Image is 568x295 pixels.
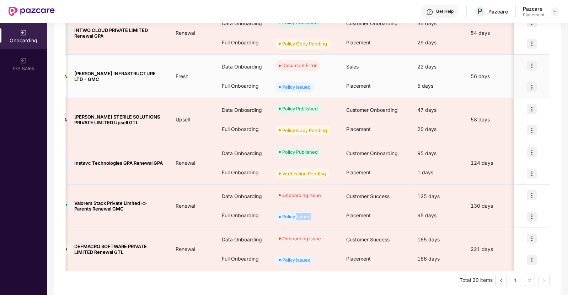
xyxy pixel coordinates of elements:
[527,125,537,135] img: icon
[465,202,525,210] div: 130 days
[20,57,27,64] img: svg+xml;base64,PHN2ZyB3aWR0aD0iMjAiIGhlaWdodD0iMjAiIHZpZXdCb3g9IjAgMCAyMCAyMCIgZmlsbD0ibm9uZSIgeG...
[426,9,433,16] img: svg+xml;base64,PHN2ZyBpZD0iSGVscC0zMngzMiIgeG1sbnM9Imh0dHA6Ly93d3cudzMub3JnLzIwMDAvc3ZnIiB3aWR0aD...
[412,33,465,52] div: 29 days
[170,116,195,122] span: Upsell
[412,230,465,249] div: 165 days
[282,148,318,155] div: Policy Published
[495,275,507,286] button: left
[74,27,164,39] span: INTWO CLOUD PRIVATE LIMITED Renewal GPA
[412,144,465,163] div: 95 days
[282,127,327,134] div: Policy Copy Pending
[552,9,558,14] img: svg+xml;base64,PHN2ZyBpZD0iRHJvcGRvd24tMzJ4MzIiIHhtbG5zPSJodHRwOi8vd3d3LnczLm9yZy8yMDAwL3N2ZyIgd2...
[527,39,537,49] img: icon
[412,187,465,206] div: 125 days
[346,107,398,113] span: Customer Onboarding
[216,187,269,206] div: Data Onboarding
[346,256,371,262] span: Placement
[346,126,371,132] span: Placement
[527,169,537,179] img: icon
[527,147,537,157] img: icon
[538,275,550,286] button: right
[527,190,537,200] img: icon
[527,104,537,114] img: icon
[20,29,27,36] img: svg+xml;base64,PHN2ZyB3aWR0aD0iMjAiIGhlaWdodD0iMjAiIHZpZXdCb3g9IjAgMCAyMCAyMCIgZmlsbD0ibm9uZSIgeG...
[216,144,269,163] div: Data Onboarding
[282,235,321,242] div: Onboarding Issue
[542,278,546,283] span: right
[216,33,269,52] div: Full Onboarding
[170,246,201,252] span: Renewal
[282,83,311,91] div: Policy Issued
[346,169,371,175] span: Placement
[346,64,359,70] span: Sales
[412,57,465,76] div: 22 days
[282,62,317,69] div: Document Error
[282,213,311,220] div: Policy Issued
[510,275,521,286] a: 1
[499,278,503,283] span: left
[346,212,371,218] span: Placement
[412,100,465,120] div: 47 days
[524,275,535,286] a: 2
[216,249,269,268] div: Full Onboarding
[216,206,269,225] div: Full Onboarding
[465,29,525,37] div: 54 days
[412,120,465,139] div: 20 days
[74,244,164,255] span: DEFMACRO SOFTWARE PRIVATE LIMITED Renewal GTL
[170,30,201,36] span: Renewal
[527,82,537,92] img: icon
[346,20,398,26] span: Customer Onboarding
[216,57,269,76] div: Data Onboarding
[216,230,269,249] div: Data Onboarding
[495,275,507,286] li: Previous Page
[412,163,465,182] div: 1 days
[282,256,311,263] div: Policy Issued
[460,275,493,286] li: Total 20 items
[465,116,525,124] div: 58 days
[436,9,454,14] div: Get Help
[465,159,525,167] div: 124 days
[465,245,525,253] div: 221 days
[170,73,194,79] span: Fresh
[523,12,545,18] div: Placement
[527,61,537,71] img: icon
[488,8,508,15] div: Pazcare
[412,14,465,33] div: 35 days
[282,170,326,177] div: Verification Pending
[412,249,465,268] div: 166 days
[346,83,371,89] span: Placement
[523,5,545,12] div: Pazcare
[74,114,164,125] span: [PERSON_NAME] STERILE SOLUTIONS PRIVATE LIMITED Upsell GTL
[74,200,164,212] span: Valorem Stack Private Limited <> Parents Renewal GMC
[538,275,550,286] li: Next Page
[527,255,537,265] img: icon
[346,150,398,156] span: Customer Onboarding
[282,192,321,199] div: Onboarding Issue
[74,160,163,166] span: Instavc Technologies GPA Renewal GPA
[216,76,269,95] div: Full Onboarding
[527,212,537,222] img: icon
[282,40,327,47] div: Policy Copy Pending
[216,120,269,139] div: Full Onboarding
[527,234,537,244] img: icon
[74,71,164,82] span: [PERSON_NAME] INFRASTRUCTURE LTD - GMC
[216,14,269,33] div: Data Onboarding
[346,39,371,45] span: Placement
[412,76,465,95] div: 5 days
[346,236,390,242] span: Customer Success
[9,7,55,16] img: New Pazcare Logo
[465,72,525,80] div: 56 days
[216,100,269,120] div: Data Onboarding
[478,7,482,16] span: P
[346,193,390,199] span: Customer Success
[216,163,269,182] div: Full Onboarding
[170,160,201,166] span: Renewal
[412,206,465,225] div: 95 days
[282,105,318,112] div: Policy Published
[170,203,201,209] span: Renewal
